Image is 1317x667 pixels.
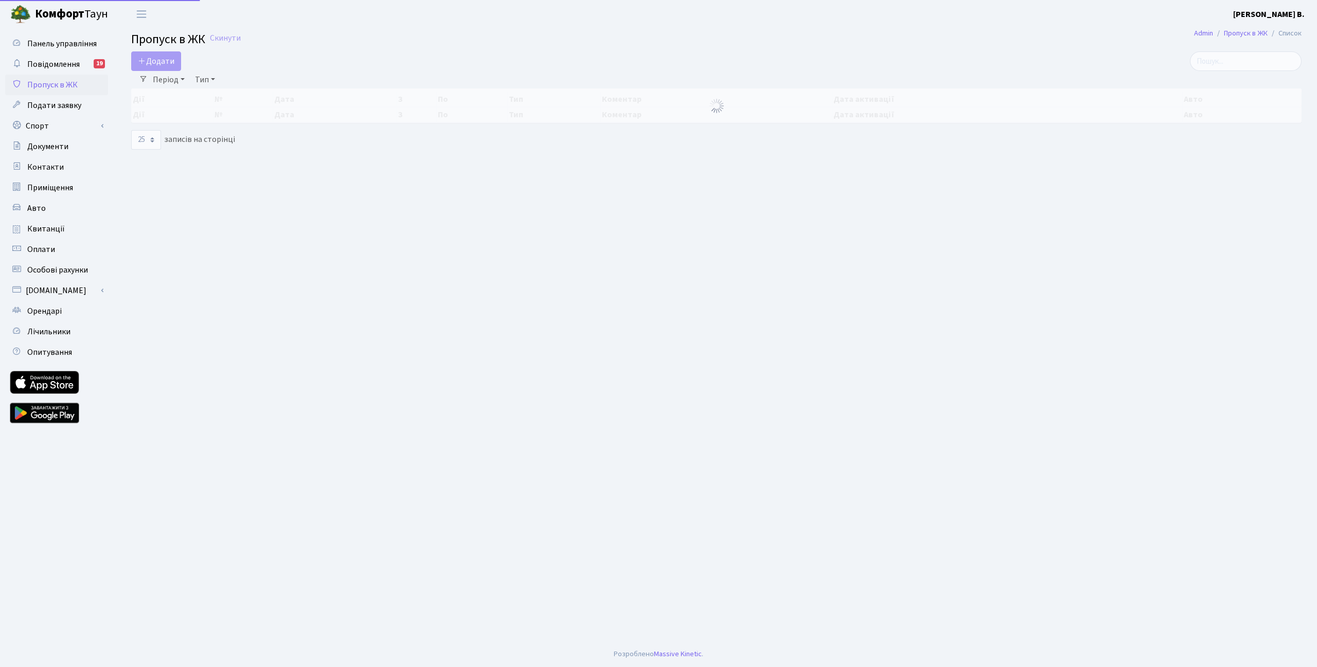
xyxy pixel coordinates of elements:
a: Документи [5,136,108,157]
b: Комфорт [35,6,84,22]
a: Подати заявку [5,95,108,116]
span: Особові рахунки [27,264,88,276]
a: Пропуск в ЖК [1224,28,1268,39]
input: Пошук... [1190,51,1302,71]
li: Список [1268,28,1302,39]
a: [PERSON_NAME] В. [1233,8,1305,21]
span: Приміщення [27,182,73,193]
a: Скинути [210,33,241,43]
a: [DOMAIN_NAME] [5,280,108,301]
span: Контакти [27,161,64,173]
a: Massive Kinetic [654,648,702,659]
img: logo.png [10,4,31,25]
div: Розроблено . [614,648,703,660]
span: Подати заявку [27,100,81,111]
nav: breadcrumb [1179,23,1317,44]
button: Переключити навігацію [129,6,154,23]
img: Обробка... [708,98,725,114]
a: Опитування [5,342,108,363]
a: Оплати [5,239,108,260]
label: записів на сторінці [131,130,235,150]
span: Повідомлення [27,59,80,70]
a: Admin [1194,28,1213,39]
span: Пропуск в ЖК [131,30,205,48]
span: Авто [27,203,46,214]
a: Тип [191,71,219,88]
a: Панель управління [5,33,108,54]
span: Панель управління [27,38,97,49]
span: Квитанції [27,223,65,235]
a: Лічильники [5,321,108,342]
a: Квитанції [5,219,108,239]
span: Лічильники [27,326,70,337]
a: Додати [131,51,181,71]
b: [PERSON_NAME] В. [1233,9,1305,20]
a: Приміщення [5,177,108,198]
a: Контакти [5,157,108,177]
a: Орендарі [5,301,108,321]
a: Особові рахунки [5,260,108,280]
span: Документи [27,141,68,152]
span: Оплати [27,244,55,255]
a: Авто [5,198,108,219]
span: Таун [35,6,108,23]
div: 19 [94,59,105,68]
span: Опитування [27,347,72,358]
a: Повідомлення19 [5,54,108,75]
span: Орендарі [27,305,62,317]
span: Пропуск в ЖК [27,79,78,91]
select: записів на сторінці [131,130,161,150]
a: Період [149,71,189,88]
a: Пропуск в ЖК [5,75,108,95]
a: Спорт [5,116,108,136]
span: Додати [138,56,174,67]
